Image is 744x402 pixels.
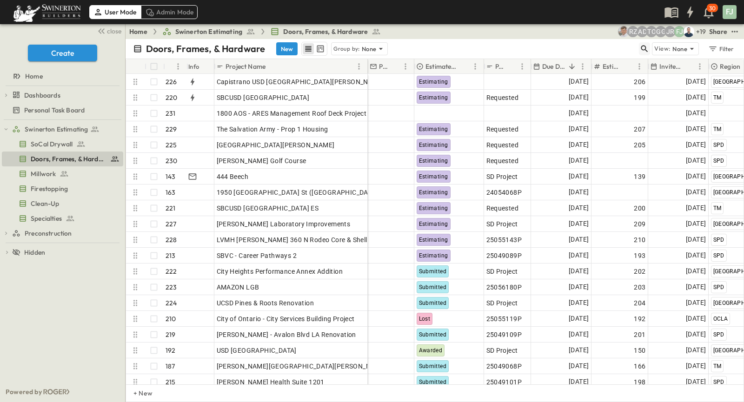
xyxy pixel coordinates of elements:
[569,171,589,182] span: [DATE]
[569,376,589,387] span: [DATE]
[129,27,147,36] a: Home
[646,26,657,37] div: Travis Osterloh (travis.osterloh@swinerton.com)
[2,167,121,180] a: Millwork
[713,363,722,369] span: TM
[470,61,481,72] button: Menu
[167,61,177,72] button: Sort
[713,237,724,243] span: SPD
[2,211,123,226] div: Specialtiestest
[419,158,448,164] span: Estimating
[303,43,314,54] button: row view
[686,218,706,229] span: [DATE]
[217,109,367,118] span: 1800 AOS - ARES Management Roof Deck Project
[146,42,265,55] p: Doors, Frames, & Hardware
[495,62,505,71] p: P-Code
[419,237,448,243] span: Estimating
[486,235,522,244] span: 25055143P
[634,283,645,292] span: 203
[686,108,706,119] span: [DATE]
[31,169,56,178] span: Millwork
[31,139,73,149] span: SoCal Drywall
[686,76,706,87] span: [DATE]
[2,152,121,165] a: Doors, Frames, & Hardware
[686,155,706,166] span: [DATE]
[267,61,278,72] button: Sort
[2,122,123,137] div: Swinerton Estimatingtest
[569,234,589,245] span: [DATE]
[713,126,722,132] span: TM
[569,187,589,198] span: [DATE]
[186,59,214,74] div: Info
[419,284,447,290] span: Submitted
[696,27,705,36] p: + 19
[419,142,448,148] span: Estimating
[166,314,176,323] p: 210
[486,298,518,308] span: SD Project
[166,172,176,181] p: 143
[166,77,177,86] p: 226
[163,59,186,74] div: #
[686,282,706,292] span: [DATE]
[166,267,177,276] p: 222
[12,123,121,136] a: Swinerton Estimating
[362,44,377,53] p: None
[425,62,458,71] p: Estimate Status
[2,137,123,152] div: SoCal Drywalltest
[217,204,319,213] span: SBCUSD [GEOGRAPHIC_DATA] ES
[713,252,724,259] span: SPD
[634,251,645,260] span: 193
[634,377,645,387] span: 198
[419,94,448,101] span: Estimating
[217,330,356,339] span: [PERSON_NAME] - Avalon Blvd LA Renovation
[24,105,85,115] span: Personal Task Board
[569,266,589,277] span: [DATE]
[217,125,328,134] span: The Salvation Army - Prop 1 Housing
[713,205,722,211] span: TM
[166,125,177,134] p: 229
[129,27,386,36] nav: breadcrumbs
[2,138,121,151] a: SoCal Drywall
[486,330,522,339] span: 25049109P
[166,204,176,213] p: 221
[486,188,522,197] span: 24054068P
[188,53,199,79] div: Info
[569,297,589,308] span: [DATE]
[713,158,724,164] span: SPD
[217,362,387,371] span: [PERSON_NAME][GEOGRAPHIC_DATA][PERSON_NAME]
[390,61,400,72] button: Sort
[301,42,327,56] div: table view
[25,125,88,134] span: Swinerton Estimating
[686,92,706,103] span: [DATE]
[2,212,121,225] a: Specialties
[31,199,59,208] span: Clean-Up
[686,313,706,324] span: [DATE]
[634,172,645,181] span: 139
[713,316,728,322] span: OCLA
[419,331,447,338] span: Submitted
[2,103,123,118] div: Personal Task Boardtest
[166,140,177,150] p: 225
[713,331,724,338] span: SPD
[674,26,685,37] div: Francisco J. Sanchez (frsanchez@swinerton.com)
[569,92,589,103] span: [DATE]
[634,204,645,213] span: 200
[569,250,589,261] span: [DATE]
[166,251,176,260] p: 213
[664,26,676,37] div: Joshua Russell (joshua.russell@swinerton.com)
[217,172,249,181] span: 444 Beech
[486,156,519,165] span: Requested
[217,156,306,165] span: [PERSON_NAME] Golf Course
[166,377,176,387] p: 215
[217,140,335,150] span: [GEOGRAPHIC_DATA][PERSON_NAME]
[634,346,645,355] span: 150
[637,26,648,37] div: Alyssa De Robertis (aderoberti@swinerton.com)
[2,196,123,211] div: Clean-Uptest
[419,221,448,227] span: Estimating
[686,250,706,261] span: [DATE]
[618,26,629,37] img: Aaron Anderson (aaron.anderson@swinerton.com)
[419,252,448,259] span: Estimating
[486,125,519,134] span: Requested
[173,61,184,72] button: Menu
[31,154,106,164] span: Doors, Frames, & Hardware
[2,182,121,195] a: Firestopping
